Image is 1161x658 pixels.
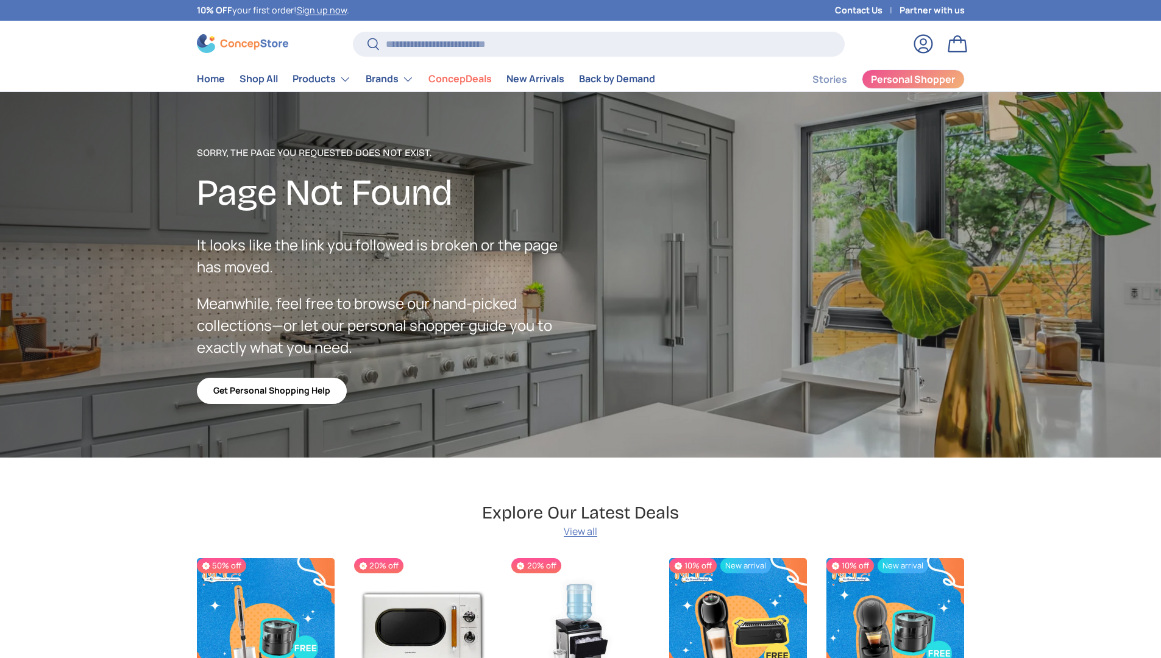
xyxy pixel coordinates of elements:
a: Contact Us [835,4,900,17]
a: New Arrivals [506,67,564,91]
span: Personal Shopper [871,74,955,84]
a: Sign up now [297,4,347,16]
nav: Secondary [783,67,965,91]
h2: Page Not Found [197,170,581,216]
span: 50% off [197,558,246,573]
p: Sorry, the page you requested does not exist. [197,146,581,160]
span: 10% off [669,558,717,573]
summary: Brands [358,67,421,91]
a: Partner with us [900,4,965,17]
a: Back by Demand [579,67,655,91]
a: Personal Shopper [862,69,965,89]
p: your first order! . [197,4,349,17]
a: Get Personal Shopping Help [197,378,347,404]
a: Shop All [240,67,278,91]
img: ConcepStore [197,34,288,53]
span: 20% off [511,558,561,573]
p: Meanwhile, feel free to browse our hand-picked collections—or let our personal shopper guide you ... [197,292,581,358]
a: View all [564,524,597,539]
span: 10% off [826,558,874,573]
p: It looks like the link you followed is broken or the page has moved. [197,234,581,278]
h2: Explore Our Latest Deals [482,501,679,524]
a: Products [293,67,351,91]
a: Home [197,67,225,91]
a: Brands [366,67,414,91]
span: 20% off [354,558,403,573]
strong: 10% OFF [197,4,232,16]
a: ConcepDeals [428,67,492,91]
a: Stories [812,68,847,91]
nav: Primary [197,67,655,91]
summary: Products [285,67,358,91]
span: New arrival [878,558,928,573]
span: New arrival [720,558,771,573]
